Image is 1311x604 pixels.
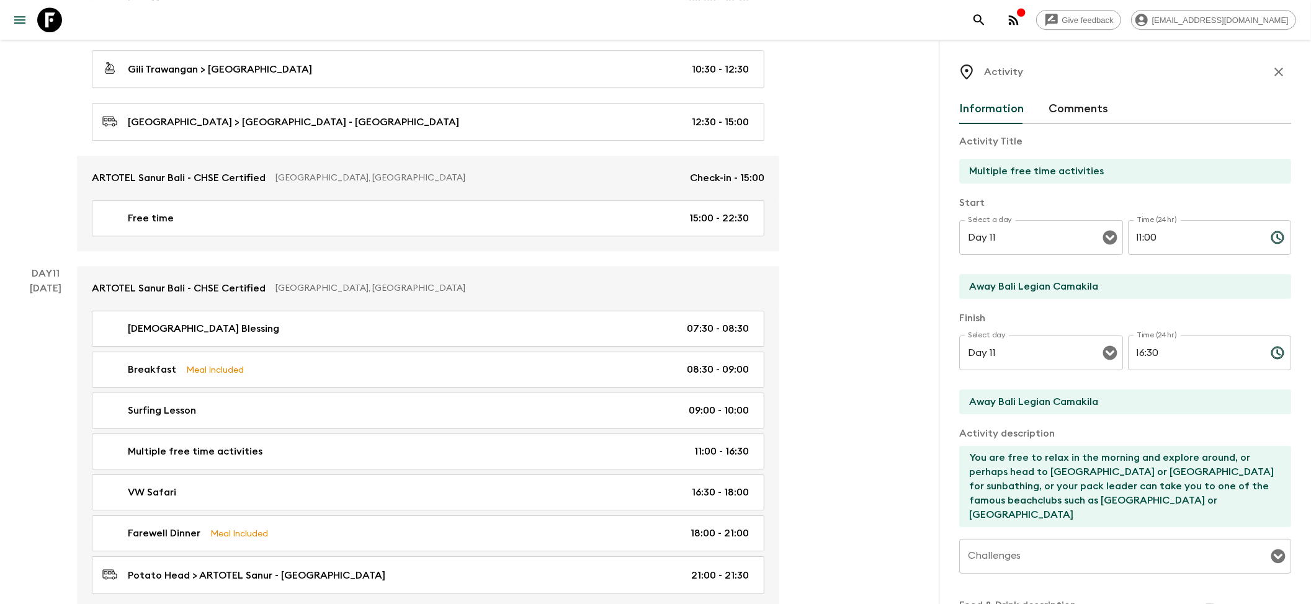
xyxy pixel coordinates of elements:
[694,444,749,459] p: 11:00 - 16:30
[128,62,312,77] p: Gili Trawangan > [GEOGRAPHIC_DATA]
[92,50,764,88] a: Gili Trawangan > [GEOGRAPHIC_DATA]10:30 - 12:30
[77,266,779,311] a: ARTOTEL Sanur Bali - CHSE Certified[GEOGRAPHIC_DATA], [GEOGRAPHIC_DATA]
[968,330,1006,340] label: Select day
[959,274,1281,299] input: Start Location
[967,7,991,32] button: search adventures
[92,474,764,510] a: VW Safari16:30 - 18:00
[984,64,1023,79] p: Activity
[1128,335,1261,370] input: hh:mm
[92,311,764,347] a: [DEMOGRAPHIC_DATA] Blessing07:30 - 08:30
[128,403,196,418] p: Surfing Lesson
[1101,344,1119,362] button: Open
[92,103,764,141] a: [GEOGRAPHIC_DATA] > [GEOGRAPHIC_DATA] - [GEOGRAPHIC_DATA]12:30 - 15:00
[959,94,1024,124] button: Information
[1049,94,1108,124] button: Comments
[692,485,749,500] p: 16:30 - 18:00
[275,282,754,295] p: [GEOGRAPHIC_DATA], [GEOGRAPHIC_DATA]
[959,134,1291,149] p: Activity Title
[77,156,779,200] a: ARTOTEL Sanur Bali - CHSE Certified[GEOGRAPHIC_DATA], [GEOGRAPHIC_DATA]Check-in - 15:00
[1101,229,1119,246] button: Open
[692,62,749,77] p: 10:30 - 12:30
[687,321,749,336] p: 07:30 - 08:30
[692,115,749,130] p: 12:30 - 15:00
[1145,16,1295,25] span: [EMAIL_ADDRESS][DOMAIN_NAME]
[691,568,749,583] p: 21:00 - 21:30
[959,159,1281,184] input: E.g Hozuagawa boat tour
[210,526,268,540] p: Meal Included
[959,195,1291,210] p: Start
[275,172,680,184] p: [GEOGRAPHIC_DATA], [GEOGRAPHIC_DATA]
[1055,16,1121,25] span: Give feedback
[689,403,749,418] p: 09:00 - 10:00
[128,211,174,226] p: Free time
[968,215,1012,225] label: Select a day
[959,426,1291,441] p: Activity description
[1131,10,1296,30] div: [EMAIL_ADDRESS][DOMAIN_NAME]
[959,446,1281,527] textarea: You are free to relax in the morning and explore around, or perhaps head to [GEOGRAPHIC_DATA] or ...
[186,363,244,376] p: Meal Included
[687,362,749,377] p: 08:30 - 09:00
[691,526,749,541] p: 18:00 - 21:00
[1137,330,1177,340] label: Time (24hr)
[92,393,764,429] a: Surfing Lesson09:00 - 10:00
[1036,10,1121,30] a: Give feedback
[15,266,77,281] p: Day 11
[689,211,749,226] p: 15:00 - 22:30
[128,526,200,541] p: Farewell Dinner
[128,115,459,130] p: [GEOGRAPHIC_DATA] > [GEOGRAPHIC_DATA] - [GEOGRAPHIC_DATA]
[128,485,176,500] p: VW Safari
[1137,215,1177,225] label: Time (24hr)
[128,568,385,583] p: Potato Head > ARTOTEL Sanur - [GEOGRAPHIC_DATA]
[128,362,176,377] p: Breakfast
[959,389,1281,414] input: End Location (leave blank if same as Start)
[92,281,266,296] p: ARTOTEL Sanur Bali - CHSE Certified
[128,321,279,336] p: [DEMOGRAPHIC_DATA] Blessing
[92,515,764,551] a: Farewell DinnerMeal Included18:00 - 21:00
[128,444,262,459] p: Multiple free time activities
[690,171,764,185] p: Check-in - 15:00
[92,556,764,594] a: Potato Head > ARTOTEL Sanur - [GEOGRAPHIC_DATA]21:00 - 21:30
[92,171,266,185] p: ARTOTEL Sanur Bali - CHSE Certified
[92,200,764,236] a: Free time15:00 - 22:30
[92,352,764,388] a: BreakfastMeal Included08:30 - 09:00
[959,311,1291,326] p: Finish
[92,433,764,469] a: Multiple free time activities11:00 - 16:30
[1265,225,1290,250] button: Choose time, selected time is 11:00 AM
[1269,548,1287,565] button: Open
[1128,220,1261,255] input: hh:mm
[1265,340,1290,365] button: Choose time, selected time is 4:30 PM
[7,7,32,32] button: menu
